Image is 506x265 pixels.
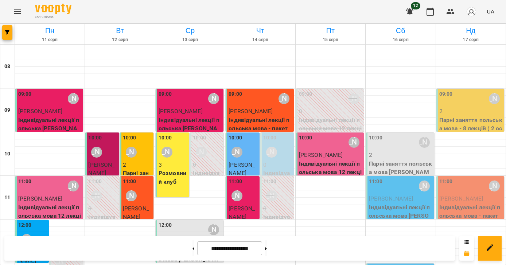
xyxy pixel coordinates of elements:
[193,161,222,169] p: 0
[91,190,102,201] div: Anna Litkovets
[4,63,10,71] h6: 08
[159,90,172,98] label: 09:00
[299,151,343,158] span: [PERSON_NAME]
[18,90,32,98] label: 09:00
[439,178,453,186] label: 11:00
[208,93,219,104] div: Anna Litkovets
[263,161,292,169] p: 0
[123,205,149,221] span: [PERSON_NAME]
[229,205,255,221] span: [PERSON_NAME]
[18,108,62,115] span: [PERSON_NAME]
[439,203,503,229] p: Індивідуальні лекції польська мова - пакет 8 занять
[16,25,83,36] h6: Пн
[439,116,503,142] p: Парні заняття польська мова - 8 лекцій ( 2 особи )
[4,106,10,114] h6: 09
[484,5,497,18] button: UA
[16,36,83,43] h6: 11 серп
[123,178,136,186] label: 11:00
[297,36,364,43] h6: 15 серп
[4,194,10,202] h6: 11
[4,150,10,158] h6: 10
[489,93,500,104] div: Sofiia Aloshyna
[91,147,102,158] div: Valentyna Krytskaliuk
[161,147,172,158] div: Sofiia Aloshyna
[18,203,82,229] p: Індивідуальні лекції польська мова 12 лекцій [PERSON_NAME]
[68,181,79,191] div: Anna Litkovets
[68,93,79,104] div: Anna Litkovets
[349,93,359,104] div: Anna Litkovets
[299,116,362,142] p: Індивідуальні лекції польська мова 12 лекцій [PERSON_NAME]
[419,137,430,148] div: Anna Litkovets
[367,25,434,36] h6: Сб
[263,213,292,264] p: Індивідуальні лекції польська [PERSON_NAME] 8 занять
[489,181,500,191] div: Valentyna Krytskaliuk
[437,25,505,36] h6: Нд
[299,90,312,98] label: 09:00
[231,147,242,158] div: Valentyna Krytskaliuk
[229,90,242,98] label: 09:00
[369,178,382,186] label: 11:00
[88,178,102,186] label: 11:00
[86,36,153,43] h6: 12 серп
[123,169,152,212] p: Парні заняття польська мова - 8 лекцій ( 2 особи )
[159,169,188,186] p: Розмовний клуб
[159,221,172,229] label: 12:00
[126,190,137,201] div: Valentyna Krytskaliuk
[226,36,294,43] h6: 14 серп
[159,108,203,115] span: [PERSON_NAME]
[411,2,420,9] span: 12
[299,134,312,142] label: 10:00
[231,190,242,201] div: Anna Litkovets
[123,161,152,169] p: 2
[226,25,294,36] h6: Чт
[193,134,206,142] label: 10:00
[369,195,413,202] span: [PERSON_NAME]
[439,107,503,116] p: 2
[279,93,289,104] div: Valentyna Krytskaliuk
[266,147,277,158] div: Anna Litkovets
[18,116,82,142] p: Індивідуальні лекції польська [PERSON_NAME] 8 занять
[156,36,224,43] h6: 13 серп
[9,3,26,20] button: Menu
[88,161,114,177] span: [PERSON_NAME]
[266,190,277,201] div: Anna Litkovets
[437,36,505,43] h6: 17 серп
[35,4,71,14] img: Voopty Logo
[297,25,364,36] h6: Пт
[88,134,102,142] label: 10:00
[18,178,32,186] label: 11:00
[299,159,362,185] p: Індивідуальні лекції польська мова 12 лекцій [PERSON_NAME]
[439,195,483,202] span: [PERSON_NAME]
[369,159,432,185] p: Парні заняття польська мова [PERSON_NAME] 8 занять
[159,161,188,169] p: 3
[419,181,430,191] div: Anna Litkovets
[18,221,32,229] label: 12:00
[349,137,359,148] div: Anna Litkovets
[487,8,494,15] span: UA
[156,25,224,36] h6: Ср
[126,147,137,158] div: Sofiia Aloshyna
[369,151,432,159] p: 2
[229,178,242,186] label: 11:00
[369,203,432,229] p: Індивідуальні лекції польська мова [PERSON_NAME] ( 4 заняття )
[159,134,172,142] label: 10:00
[18,195,62,202] span: [PERSON_NAME]
[229,161,255,177] span: [PERSON_NAME]
[367,36,434,43] h6: 16 серп
[123,134,136,142] label: 10:00
[86,25,153,36] h6: Вт
[263,178,277,186] label: 11:00
[263,204,292,213] p: 0
[466,7,476,17] img: avatar_s.png
[193,169,222,229] p: Індивідуальні лекції польська мова 12 лекцій [PERSON_NAME]
[299,107,362,116] p: 0
[35,15,71,20] span: For Business
[263,169,292,229] p: Індивідуальні лекції польська мова [PERSON_NAME] ( 4 заняття )
[263,134,277,142] label: 10:00
[159,116,222,142] p: Індивідуальні лекції польська [PERSON_NAME] 8 занять
[229,134,242,142] label: 10:00
[439,90,453,98] label: 09:00
[229,116,292,142] p: Індивідуальні лекції польська мова - пакет 8 занять
[369,134,382,142] label: 10:00
[88,204,117,213] p: 0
